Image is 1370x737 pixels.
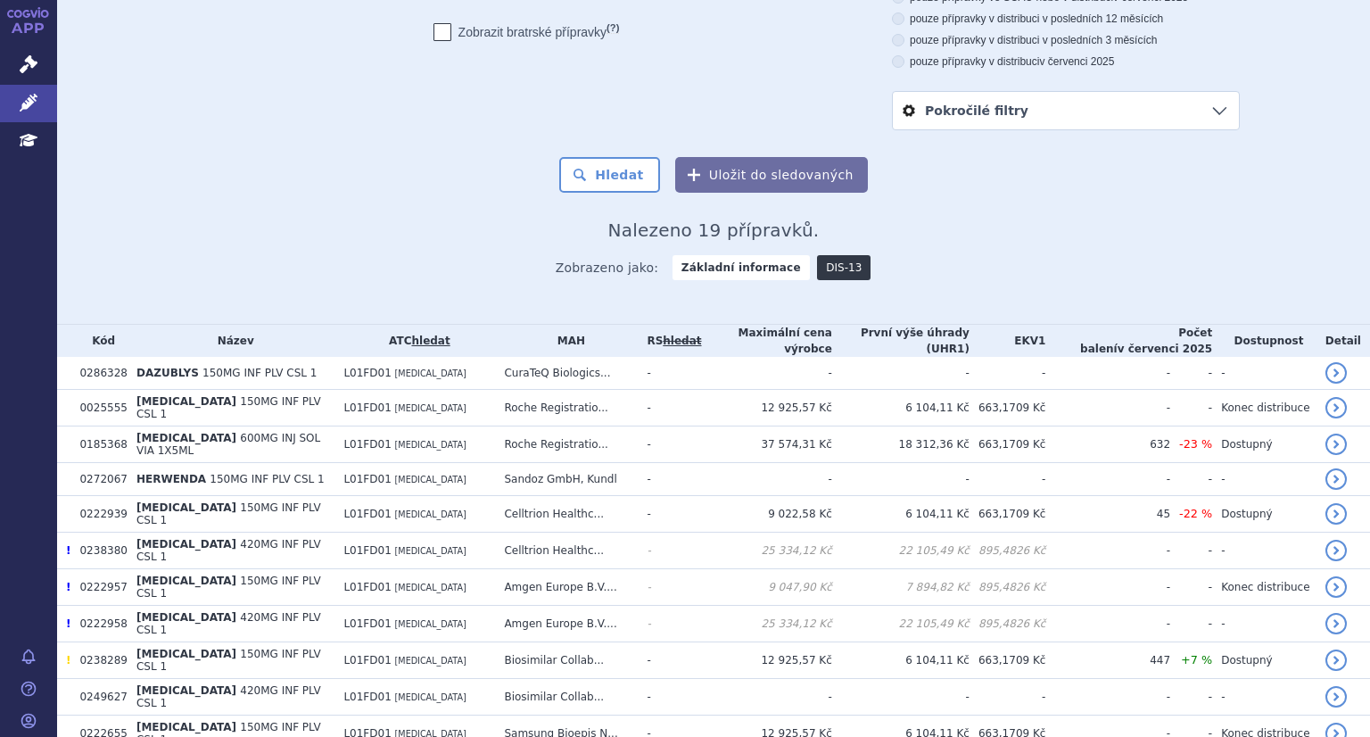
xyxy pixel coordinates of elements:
[343,654,391,667] span: L01FD01
[1325,650,1347,671] a: detail
[70,569,127,606] td: 0222957
[1325,397,1347,418] a: detail
[675,157,868,193] button: Uložit do sledovaných
[638,642,701,679] td: -
[702,325,832,357] th: Maximální cena výrobce
[1212,642,1316,679] td: Dostupný
[1045,533,1170,569] td: -
[136,648,321,673] span: 150MG INF PLV CSL 1
[702,426,832,463] td: 37 574,31 Kč
[1212,357,1316,390] td: -
[495,390,638,426] td: Roche Registratio...
[1212,679,1316,716] td: -
[1045,679,1170,716] td: -
[495,496,638,533] td: Celltrion Healthc...
[1170,679,1212,716] td: -
[702,642,832,679] td: 12 925,57 Kč
[638,533,701,569] td: -
[1045,606,1170,642] td: -
[210,473,324,485] span: 150MG INF PLV CSL 1
[970,357,1046,390] td: -
[66,581,70,593] span: Poslední data tohoto produktu jsou ze SCAU platného k 01.05.2023.
[1325,540,1347,561] a: detail
[970,569,1046,606] td: 895,4826 Kč
[495,642,638,679] td: Biosimilar Collab...
[832,606,970,642] td: 22 105,49 Kč
[702,357,832,390] td: -
[638,496,701,533] td: -
[66,617,70,630] span: Poslední data tohoto produktu jsou ze SCAU platného k 01.03.2020.
[395,656,466,666] span: [MEDICAL_DATA]
[136,575,321,600] span: 150MG INF PLV CSL 1
[70,390,127,426] td: 0025555
[893,92,1239,129] a: Pokročilé filtry
[673,255,810,280] strong: Základní informace
[638,357,701,390] td: -
[343,473,391,485] span: L01FD01
[136,432,320,457] span: 600MG INJ SOL VIA 1X5ML
[1045,496,1170,533] td: 45
[433,23,620,41] label: Zobrazit bratrské přípravky
[395,475,466,484] span: [MEDICAL_DATA]
[343,438,391,451] span: L01FD01
[495,679,638,716] td: Biosimilar Collab...
[136,611,236,624] span: [MEDICAL_DATA]
[607,22,619,34] abbr: (?)
[495,463,638,496] td: Sandoz GmbH, Kundl
[1316,325,1370,357] th: Detail
[702,390,832,426] td: 12 925,57 Kč
[1170,463,1212,496] td: -
[70,463,127,496] td: 0272067
[395,692,466,702] span: [MEDICAL_DATA]
[1045,426,1170,463] td: 632
[1170,569,1212,606] td: -
[343,508,391,520] span: L01FD01
[832,569,970,606] td: 7 894,82 Kč
[395,546,466,556] span: [MEDICAL_DATA]
[970,463,1046,496] td: -
[638,569,701,606] td: -
[832,357,970,390] td: -
[334,325,495,357] th: ATC
[832,642,970,679] td: 6 104,11 Kč
[343,544,391,557] span: L01FD01
[1170,357,1212,390] td: -
[1045,463,1170,496] td: -
[702,679,832,716] td: -
[495,533,638,569] td: Celltrion Healthc...
[892,12,1240,26] label: pouze přípravky v distribuci v posledních 12 měsících
[70,606,127,642] td: 0222958
[1170,390,1212,426] td: -
[395,583,466,592] span: [MEDICAL_DATA]
[1325,686,1347,708] a: detail
[1179,507,1212,520] span: -22 %
[343,691,391,703] span: L01FD01
[70,325,127,357] th: Kód
[638,606,701,642] td: -
[1179,437,1212,451] span: -23 %
[1045,357,1170,390] td: -
[70,679,127,716] td: 0249627
[411,335,450,347] a: hledat
[1045,325,1212,357] th: Počet balení
[1045,642,1170,679] td: 447
[136,367,199,379] span: DAZUBLYS
[495,325,638,357] th: MAH
[136,538,236,551] span: [MEDICAL_DATA]
[832,325,970,357] th: První výše úhrady (UHR1)
[136,538,321,563] span: 420MG INF PLV CSL 1
[702,496,832,533] td: 9 022,58 Kč
[1212,390,1316,426] td: Konec distribuce
[136,721,236,733] span: [MEDICAL_DATA]
[1045,390,1170,426] td: -
[70,496,127,533] td: 0222939
[663,335,701,347] del: hledat
[202,367,317,379] span: 150MG INF PLV CSL 1
[1325,613,1347,634] a: detail
[638,390,701,426] td: -
[970,679,1046,716] td: -
[136,575,236,587] span: [MEDICAL_DATA]
[1212,325,1316,357] th: Dostupnost
[1325,434,1347,455] a: detail
[1212,426,1316,463] td: Dostupný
